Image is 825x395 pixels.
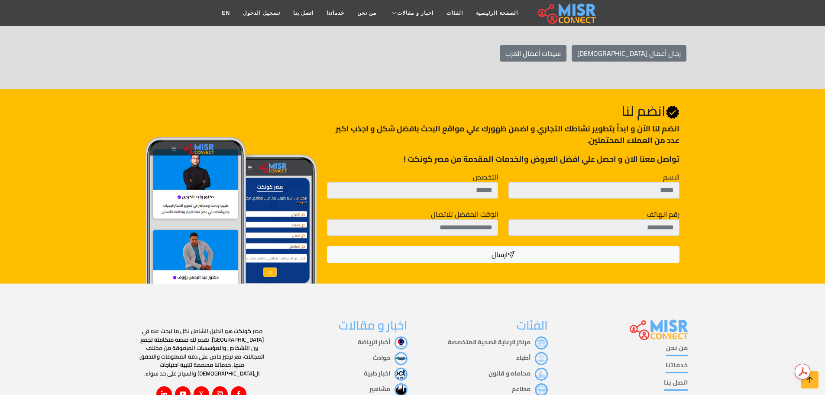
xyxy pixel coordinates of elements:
img: مراكز الرعاية الصحية المتخصصة [535,336,548,349]
label: الاسم [663,172,679,182]
label: التخصص [473,172,498,182]
a: مطاعم [512,383,548,395]
button: ارسال [327,246,679,263]
a: مشاهير [369,383,408,395]
a: اخبار طبية [364,368,408,379]
img: main.misr_connect [630,318,688,340]
img: أخبار الرياضة [395,336,408,349]
a: من نحن [351,5,383,21]
img: محاماه و قانون [535,368,548,381]
img: أطباء [535,352,548,365]
img: main.misr_connect [538,2,596,24]
a: اخبار و مقالات [383,5,440,21]
a: أخبار الرياضة [358,336,408,348]
a: مراكز الرعاية الصحية المتخصصة [448,336,548,348]
a: رجال أعمال [DEMOGRAPHIC_DATA] [572,45,686,62]
a: محاماه و قانون [489,368,548,379]
a: من نحن [666,343,688,356]
a: اتصل بنا [287,5,320,21]
a: الصفحة الرئيسية [469,5,524,21]
a: خدماتنا [666,361,688,373]
a: سيدات أعمال العرب [500,45,566,62]
a: تسجيل الدخول [236,5,286,21]
a: اتصل بنا [664,378,688,391]
img: حوادث [395,352,408,365]
h3: اخبار و مقالات [278,318,408,333]
a: حوادث [373,352,408,363]
p: مصر كونكت هو الدليل الشامل لكل ما تبحث عنه في [GEOGRAPHIC_DATA]. نقدم لك منصة متكاملة تجمع بين ال... [137,327,267,378]
p: تواصل معنا الان و احصل علي افضل العروض والخدمات المقدمة من مصر كونكت ! [327,153,679,165]
a: EN [216,5,237,21]
h3: الفئات [418,318,548,333]
img: Join Misr Connect [146,137,317,297]
h2: انضم لنا [327,102,679,119]
a: خدماتنا [320,5,351,21]
a: أطباء [516,352,548,363]
img: اخبار طبية [395,368,408,381]
span: اخبار و مقالات [397,9,434,17]
a: الفئات [440,5,469,21]
label: الوقت المفضل للاتصال [431,209,498,219]
svg: Verified account [666,105,679,119]
p: انضم لنا اﻵن و ابدأ بتطوير نشاطك التجاري و اضمن ظهورك علي مواقع البحث بافضل شكل و اجذب اكبر عدد م... [327,123,679,146]
label: رقم الهاتف [647,209,679,219]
